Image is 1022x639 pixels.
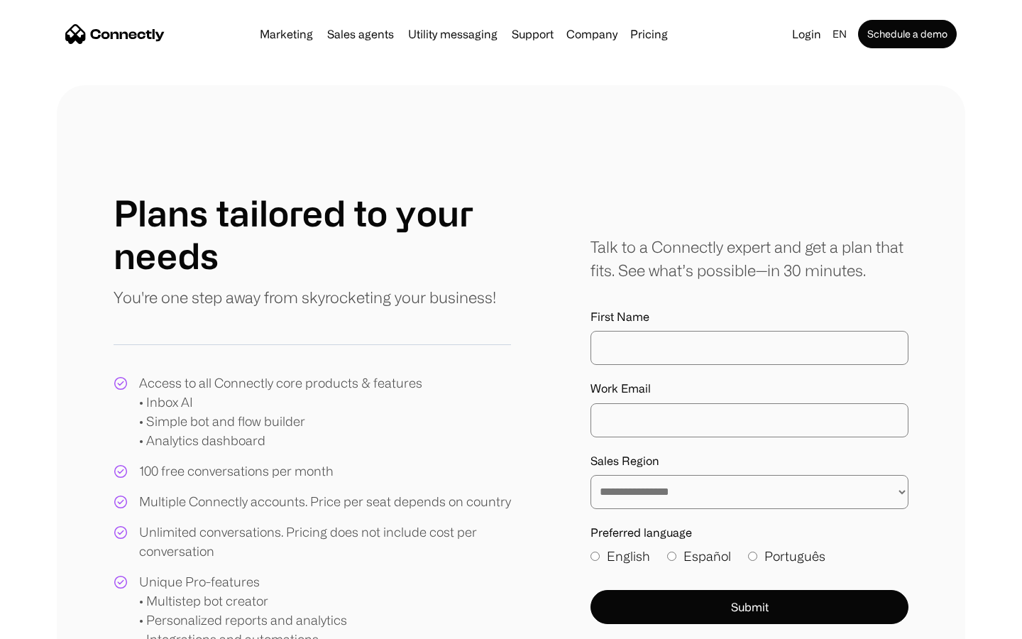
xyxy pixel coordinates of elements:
input: Español [667,552,676,561]
a: Utility messaging [402,28,503,40]
a: Marketing [254,28,319,40]
a: Pricing [625,28,674,40]
a: Login [786,24,827,44]
div: Unlimited conversations. Pricing does not include cost per conversation [139,523,511,561]
label: Sales Region [590,454,908,468]
input: Português [748,552,757,561]
a: Schedule a demo [858,20,957,48]
label: Work Email [590,382,908,395]
p: You're one step away from skyrocketing your business! [114,285,496,309]
div: Multiple Connectly accounts. Price per seat depends on country [139,492,511,511]
a: Sales agents [322,28,400,40]
button: Submit [590,590,908,624]
div: Access to all Connectly core products & features • Inbox AI • Simple bot and flow builder • Analy... [139,373,422,450]
label: Preferred language [590,526,908,540]
a: Support [506,28,559,40]
h1: Plans tailored to your needs [114,192,511,277]
div: Talk to a Connectly expert and get a plan that fits. See what’s possible—in 30 minutes. [590,235,908,282]
label: First Name [590,310,908,324]
label: Español [667,547,731,566]
ul: Language list [28,614,85,634]
div: en [833,24,847,44]
div: Company [566,24,617,44]
label: Português [748,547,825,566]
input: English [590,552,600,561]
div: 100 free conversations per month [139,461,334,481]
label: English [590,547,650,566]
aside: Language selected: English [14,613,85,634]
